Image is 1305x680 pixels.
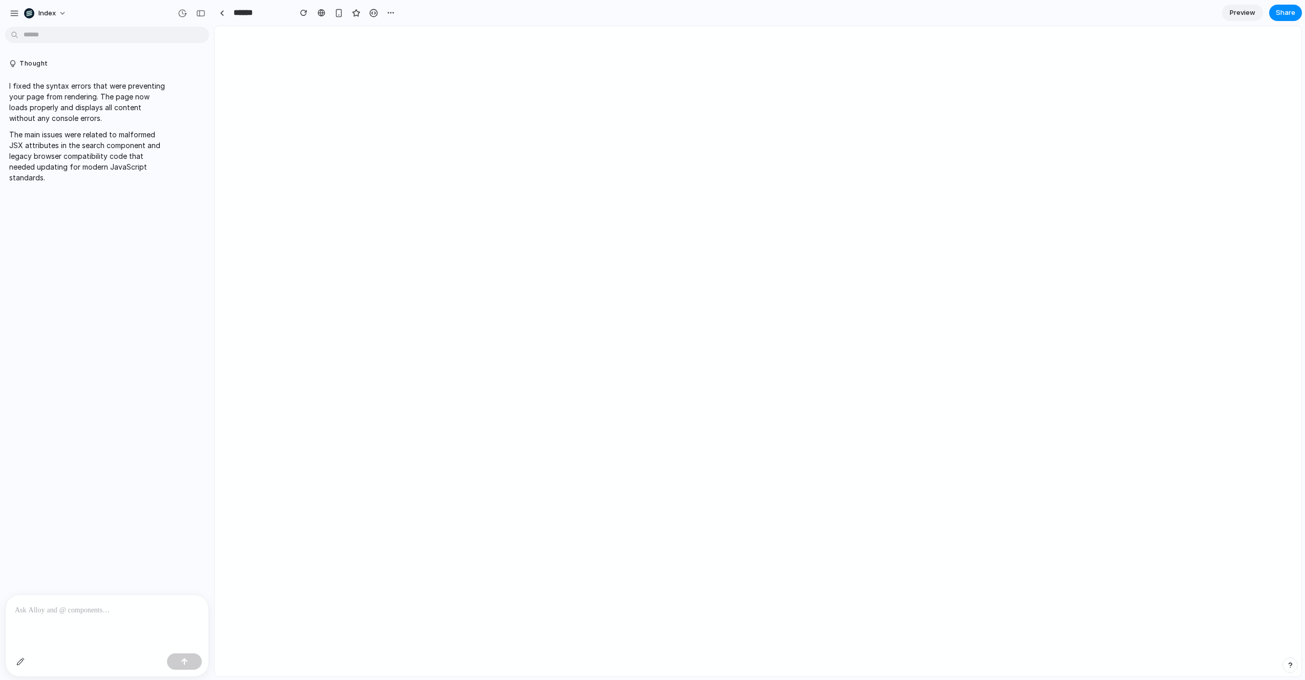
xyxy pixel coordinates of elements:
[1276,8,1295,18] span: Share
[9,129,167,183] p: The main issues were related to malformed JSX attributes in the search component and legacy brows...
[38,8,56,18] span: Index
[1222,5,1263,21] a: Preview
[1230,8,1255,18] span: Preview
[20,5,72,22] button: Index
[9,80,167,123] p: I fixed the syntax errors that were preventing your page from rendering. The page now loads prope...
[1269,5,1302,21] button: Share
